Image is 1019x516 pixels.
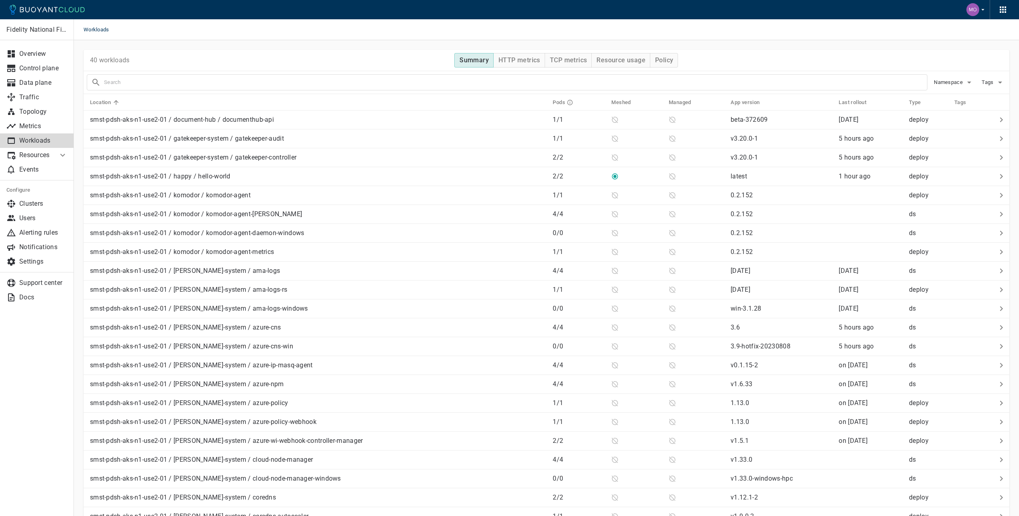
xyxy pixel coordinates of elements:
[839,380,868,388] relative-time: on [DATE]
[839,286,858,293] relative-time: [DATE]
[19,50,67,58] p: Overview
[731,437,749,444] p: v1.5.1
[839,135,874,142] relative-time: 5 hours ago
[553,437,605,445] p: 2 / 2
[545,53,592,68] button: TCP metrics
[6,26,67,34] p: Fidelity National Financial
[553,267,605,275] p: 4 / 4
[839,305,858,312] relative-time: [DATE]
[909,475,948,483] p: ds
[839,267,858,274] span: Wed, 13 Aug 2025 13:30:51 EDT / Wed, 13 Aug 2025 17:30:51 UTC
[553,324,605,332] p: 4 / 4
[553,493,605,502] p: 2 / 2
[909,99,921,106] h5: Type
[19,166,67,174] p: Events
[596,56,645,64] h4: Resource usage
[90,361,313,369] p: smst-pdsh-aks-n1-use2-01 / [PERSON_NAME]-system / azure-ip-masq-agent
[90,324,281,332] p: smst-pdsh-aks-n1-use2-01 / [PERSON_NAME]-system / azure-cns
[839,99,866,106] h5: Last rollout
[909,286,948,294] p: deploy
[19,200,67,208] p: Clusters
[90,135,284,143] p: smst-pdsh-aks-n1-use2-01 / gatekeeper-system / gatekeeper-audit
[839,154,874,161] span: Mon, 08 Sep 2025 11:29:14 EDT / Mon, 08 Sep 2025 15:29:14 UTC
[19,64,67,72] p: Control plane
[839,305,858,312] span: Wed, 13 Aug 2025 13:30:51 EDT / Wed, 13 Aug 2025 17:30:51 UTC
[731,99,770,106] span: App version
[19,151,51,159] p: Resources
[90,267,280,275] p: smst-pdsh-aks-n1-use2-01 / [PERSON_NAME]-system / ama-logs
[655,56,673,64] h4: Policy
[731,305,761,312] p: win-3.1.28
[90,342,293,350] p: smst-pdsh-aks-n1-use2-01 / [PERSON_NAME]-system / azure-cns-win
[909,418,948,426] p: deploy
[84,19,119,40] span: Workloads
[669,99,702,106] span: Managed
[104,77,927,88] input: Search
[553,475,605,483] p: 0 / 0
[553,191,605,199] p: 1 / 1
[90,154,296,162] p: smst-pdsh-aks-n1-use2-01 / gatekeeper-system / gatekeeper-controller
[909,380,948,388] p: ds
[90,116,274,124] p: smst-pdsh-aks-n1-use2-01 / document-hub / documenthub-api
[90,493,276,502] p: smst-pdsh-aks-n1-use2-01 / [PERSON_NAME]-system / coredns
[839,116,858,123] relative-time: [DATE]
[90,456,313,464] p: smst-pdsh-aks-n1-use2-01 / [PERSON_NAME]-system / cloud-node-manager
[909,154,948,162] p: deploy
[839,380,868,388] span: Fri, 18 Jul 2025 13:02:59 EDT / Fri, 18 Jul 2025 17:02:59 UTC
[909,210,948,218] p: ds
[19,243,67,251] p: Notifications
[954,99,966,106] h5: Tags
[19,258,67,266] p: Settings
[909,324,948,332] p: ds
[19,214,67,222] p: Users
[19,229,67,237] p: Alerting rules
[934,76,974,88] button: Namespace
[839,361,868,369] span: Wed, 16 Jul 2025 13:01:48 EDT / Wed, 16 Jul 2025 17:01:48 UTC
[731,191,753,199] p: 0.2.152
[19,279,67,287] p: Support center
[731,342,790,350] p: 3.9-hotfix-20230808
[909,191,948,199] p: deploy
[839,99,877,106] span: Last rollout
[731,475,793,482] p: v1.33.0-windows-hpc
[731,99,760,106] h5: App version
[731,172,747,180] p: latest
[731,418,749,426] p: 1.13.0
[90,191,251,199] p: smst-pdsh-aks-n1-use2-01 / komodor / komodor-agent
[839,116,858,123] span: Fri, 29 Aug 2025 00:11:03 EDT / Fri, 29 Aug 2025 04:11:03 UTC
[839,267,858,274] relative-time: [DATE]
[839,361,868,369] relative-time: on [DATE]
[90,418,317,426] p: smst-pdsh-aks-n1-use2-01 / [PERSON_NAME]-system / azure-policy-webhook
[19,122,67,130] p: Metrics
[90,56,130,64] p: 40 workloads
[553,361,605,369] p: 4 / 4
[553,154,605,162] p: 2 / 2
[90,399,288,407] p: smst-pdsh-aks-n1-use2-01 / [PERSON_NAME]-system / azure-policy
[909,437,948,445] p: deploy
[90,286,287,294] p: smst-pdsh-aks-n1-use2-01 / [PERSON_NAME]-system / ama-logs-rs
[90,172,231,180] p: smst-pdsh-aks-n1-use2-01 / happy / hello-world
[553,456,605,464] p: 4 / 4
[909,361,948,369] p: ds
[90,229,304,237] p: smst-pdsh-aks-n1-use2-01 / komodor / komodor-agent-daemon-windows
[731,154,758,161] p: v3.20.0-1
[611,99,641,106] span: Meshed
[839,342,874,350] span: Mon, 08 Sep 2025 11:28:34 EDT / Mon, 08 Sep 2025 15:28:34 UTC
[909,116,948,124] p: deploy
[839,342,874,350] relative-time: 5 hours ago
[731,399,749,407] p: 1.13.0
[909,493,948,502] p: deploy
[980,76,1006,88] button: Tags
[909,229,948,237] p: ds
[909,456,948,464] p: ds
[839,399,868,407] span: Tue, 29 Jul 2025 13:18:57 EDT / Tue, 29 Jul 2025 17:18:57 UTC
[454,53,494,68] button: Summary
[553,210,605,218] p: 4 / 4
[553,305,605,313] p: 0 / 0
[909,99,931,106] span: Type
[731,324,740,331] p: 3.6
[553,116,605,124] p: 1 / 1
[731,248,753,256] p: 0.2.152
[19,79,67,87] p: Data plane
[839,172,870,180] relative-time: 1 hour ago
